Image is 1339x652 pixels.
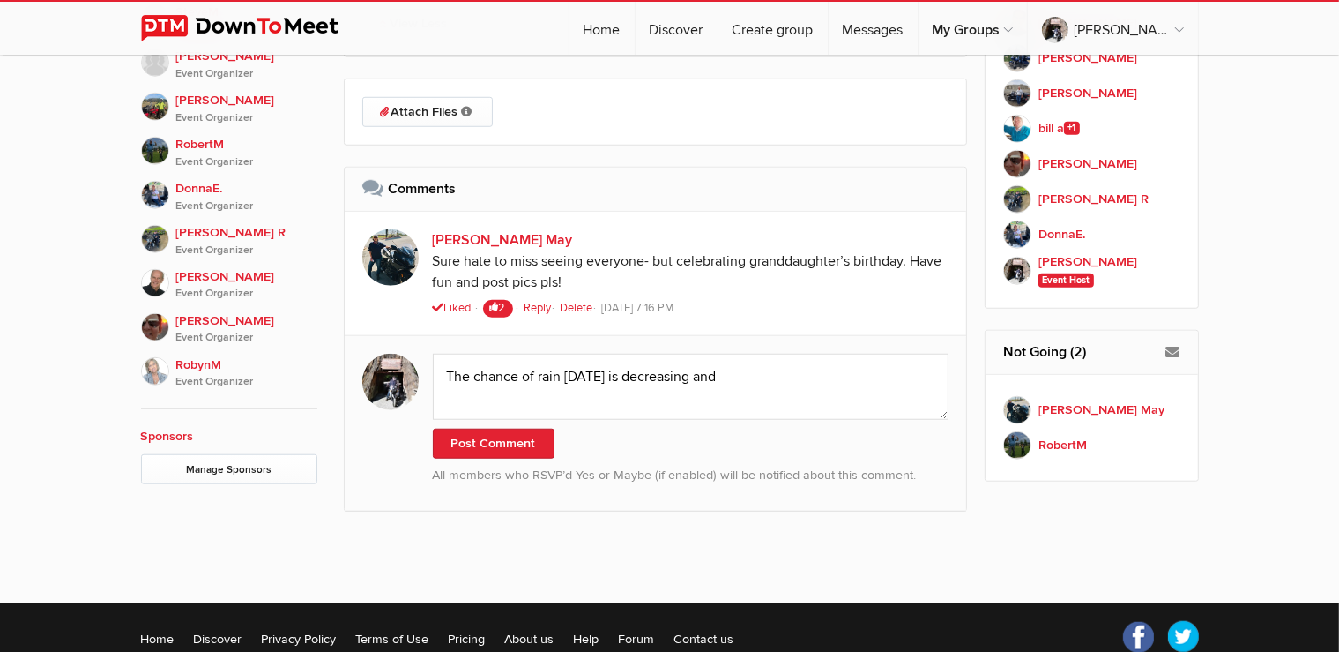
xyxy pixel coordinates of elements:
[141,137,169,165] img: RobertM
[141,93,169,121] img: Corey G
[1003,76,1180,111] a: [PERSON_NAME]
[1003,331,1180,373] h2: Not Going (2)
[1003,111,1180,146] a: bill a+1
[362,97,493,127] a: Attach Files
[176,47,317,82] span: [PERSON_NAME]
[141,347,317,391] a: RobynMEvent Organizer
[483,300,513,317] span: 2
[1003,79,1031,108] img: Kenneth Manuel
[141,126,317,170] a: RobertMEvent Organizer
[176,243,317,259] i: Event Organizer
[141,303,317,347] a: [PERSON_NAME]Event Organizer
[176,223,317,259] span: [PERSON_NAME] R
[1003,252,1180,290] a: [PERSON_NAME] Event Host
[574,630,599,648] a: Help
[141,49,169,77] img: Kathy A
[194,630,242,648] a: Discover
[1038,401,1164,420] b: [PERSON_NAME] May
[176,267,317,303] span: [PERSON_NAME]
[1003,431,1031,460] img: RobertM
[433,466,949,485] p: All members who RSVP’d Yes or Maybe (if enabled) will be notified about this comment.
[1038,154,1137,174] b: [PERSON_NAME]
[176,179,317,214] span: DonnaE.
[433,429,554,459] button: Post Comment
[141,259,317,303] a: [PERSON_NAME]Event Organizer
[362,168,949,210] h2: Comments
[561,301,599,315] a: Delete
[1003,41,1180,76] a: [PERSON_NAME]
[449,630,486,648] a: Pricing
[176,330,317,346] i: Event Organizer
[141,269,169,297] img: John Rhodes
[1003,115,1031,143] img: bill a
[1003,221,1031,249] img: DonnaE.
[176,374,317,390] i: Event Organizer
[141,454,317,484] a: Manage Sponsors
[433,301,474,315] a: Liked
[569,2,635,55] a: Home
[176,199,317,214] i: Event Organizer
[176,110,317,126] i: Event Organizer
[1003,146,1180,182] a: [PERSON_NAME]
[1003,44,1031,72] img: Dennis J
[1038,49,1137,68] b: [PERSON_NAME]
[829,2,918,55] a: Messages
[176,66,317,82] i: Event Organizer
[1003,393,1180,428] a: [PERSON_NAME] May
[674,630,734,648] a: Contact us
[433,231,573,249] a: [PERSON_NAME] May
[262,630,337,648] a: Privacy Policy
[1038,190,1149,209] b: [PERSON_NAME] R
[141,313,169,341] img: Cindy Barlow
[1038,252,1137,272] b: [PERSON_NAME]
[1038,84,1137,103] b: [PERSON_NAME]
[619,630,655,648] a: Forum
[362,229,419,286] img: Barb May
[1038,274,1094,288] span: Event Host
[141,357,169,386] img: RobynM
[718,2,828,55] a: Create group
[176,286,317,302] i: Event Organizer
[1003,257,1031,285] img: John P
[1003,396,1031,424] img: Barb May
[1038,225,1086,244] b: DonnaE.
[1003,150,1031,178] img: Cindy Barlow
[176,311,317,347] span: [PERSON_NAME]
[141,38,317,82] a: [PERSON_NAME]Event Organizer
[176,356,317,391] span: RobynM
[1028,2,1198,55] a: [PERSON_NAME]
[1038,119,1080,139] b: bill a
[356,630,429,648] a: Terms of Use
[141,82,317,126] a: [PERSON_NAME]Event Organizer
[1064,122,1080,136] span: +1
[1038,436,1087,455] b: RobertM
[1003,217,1180,252] a: DonnaE.
[433,251,949,295] div: Sure hate to miss seeing everyone- but celebrating granddaughter’s birthday. Have fun and post pi...
[141,214,317,259] a: [PERSON_NAME] REvent Organizer
[505,630,554,648] a: About us
[141,225,169,253] img: Reagan R
[176,91,317,126] span: [PERSON_NAME]
[141,429,194,444] a: Sponsors
[141,170,317,214] a: DonnaE.Event Organizer
[1003,185,1031,214] img: Reagan R
[433,301,472,315] span: Liked
[602,301,674,315] span: [DATE] 7:16 PM
[919,2,1027,55] a: My Groups
[176,135,317,170] span: RobertM
[176,154,317,170] i: Event Organizer
[636,2,718,55] a: Discover
[141,630,175,648] a: Home
[141,181,169,209] img: DonnaE.
[524,301,558,315] a: Reply
[1003,428,1180,463] a: RobertM
[141,15,366,41] img: DownToMeet
[1003,182,1180,217] a: [PERSON_NAME] R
